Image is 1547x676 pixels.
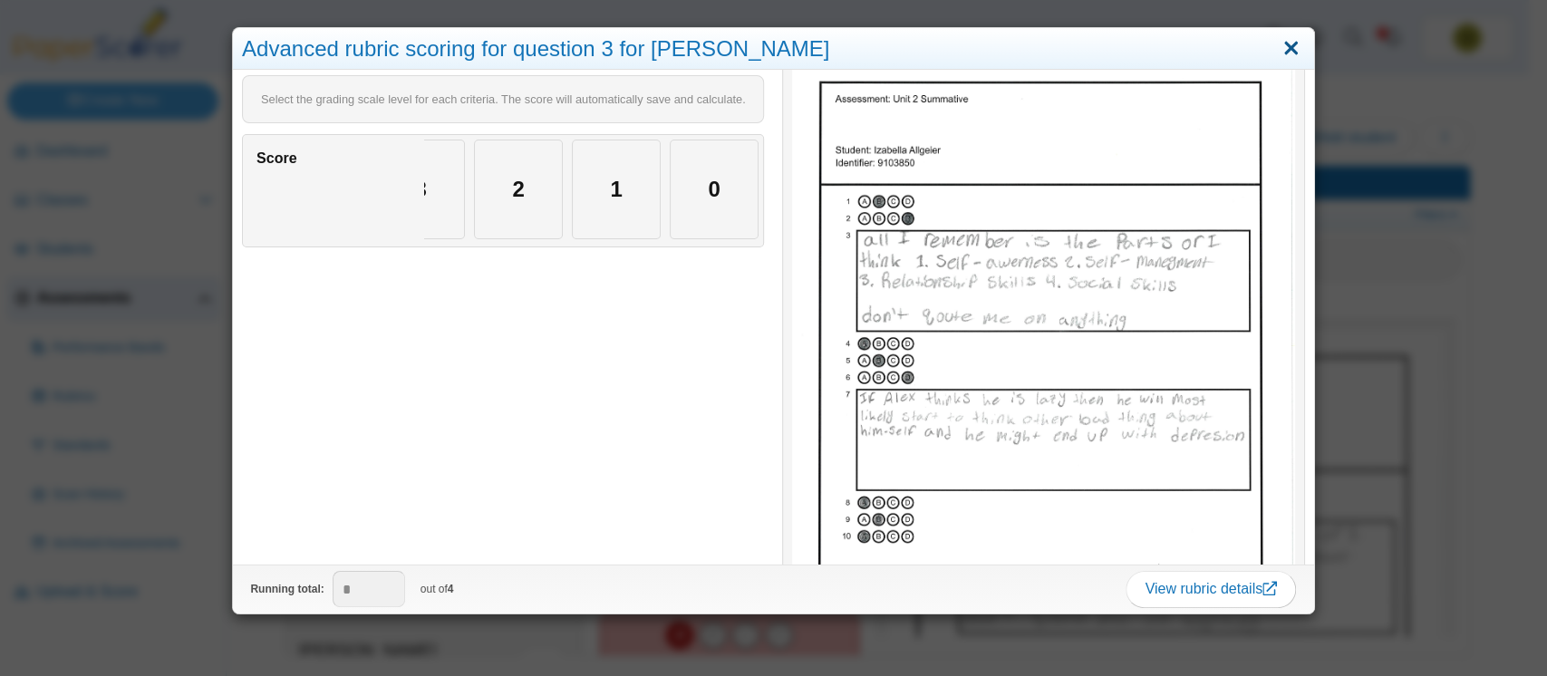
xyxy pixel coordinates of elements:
[475,140,562,238] div: 2
[233,28,1314,71] div: Advanced rubric scoring for question 3 for [PERSON_NAME]
[671,140,758,238] div: 0
[1126,571,1296,607] a: View rubric details
[256,150,296,166] b: Score
[405,571,469,607] div: out of
[1277,34,1305,64] a: Close
[448,583,454,595] b: 4
[242,75,764,122] span: Select the grading scale level for each criteria. The score will automatically save and calculate.
[250,583,324,595] b: Running total:
[1145,581,1277,596] span: View rubric details
[573,140,660,238] div: 1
